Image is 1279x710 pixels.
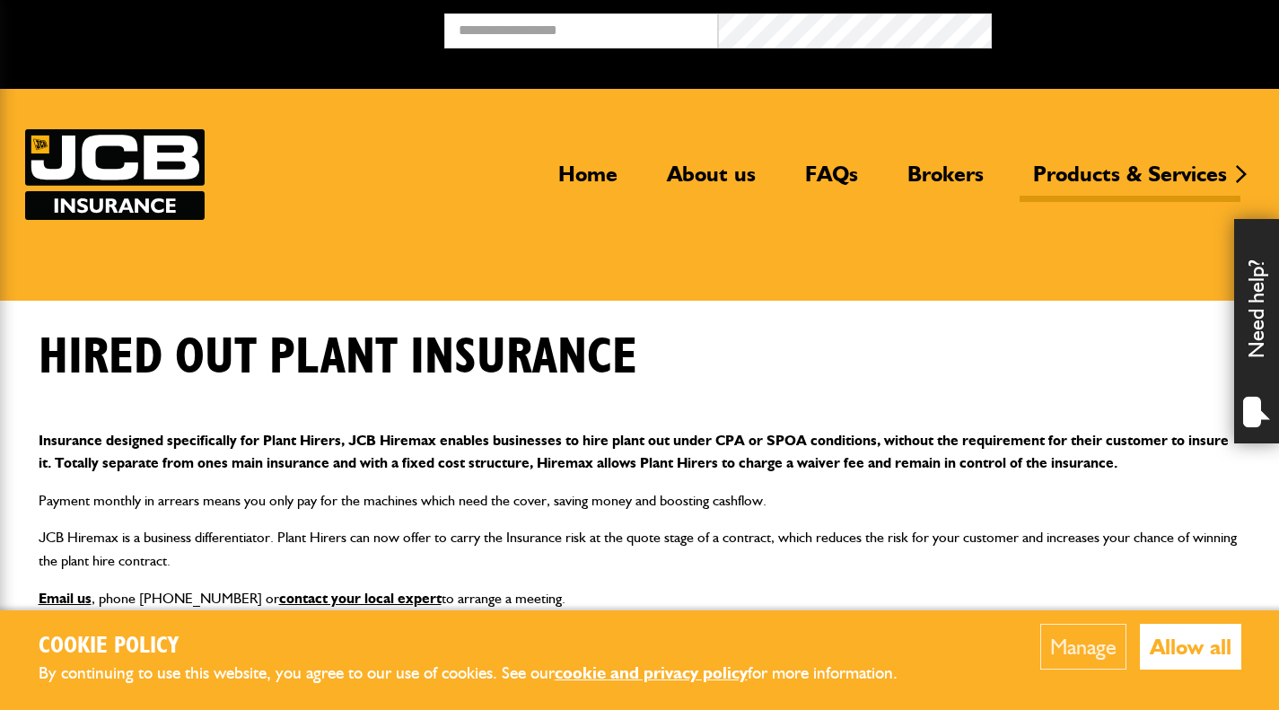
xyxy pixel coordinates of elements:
p: Payment monthly in arrears means you only pay for the machines which need the cover, saving money... [39,489,1241,513]
h2: Cookie Policy [39,633,927,661]
p: By continuing to use this website, you agree to our use of cookies. See our for more information. [39,660,927,688]
a: Products & Services [1020,161,1240,202]
p: , phone [PHONE_NUMBER] or to arrange a meeting. [39,587,1241,610]
p: Insurance designed specifically for Plant Hirers, JCB Hiremax enables businesses to hire plant ou... [39,429,1241,475]
button: Allow all [1140,624,1241,670]
button: Manage [1040,624,1126,670]
a: Brokers [894,161,997,202]
h1: Hired out plant insurance [39,328,637,388]
a: JCB Insurance Services [25,129,205,220]
p: JCB Hiremax is a business differentiator. Plant Hirers can now offer to carry the Insurance risk ... [39,526,1241,572]
div: Need help? [1234,219,1279,443]
img: JCB Insurance Services logo [25,129,205,220]
a: FAQs [792,161,872,202]
a: contact your local expert [279,590,442,607]
a: About us [653,161,769,202]
button: Broker Login [992,13,1266,41]
a: Email us [39,590,92,607]
a: Home [545,161,631,202]
a: cookie and privacy policy [555,662,748,683]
